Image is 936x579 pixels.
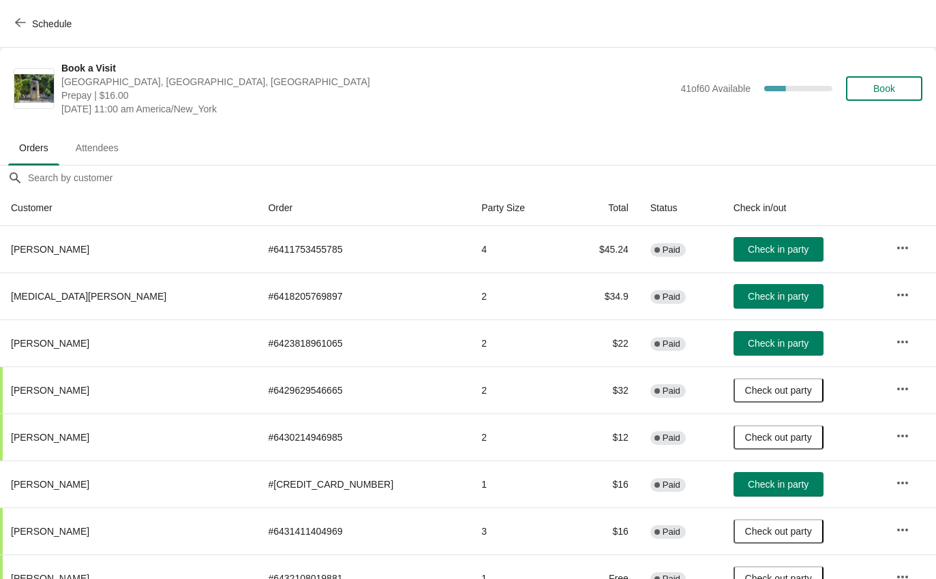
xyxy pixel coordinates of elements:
[565,460,639,507] td: $16
[470,413,565,460] td: 2
[11,338,89,349] span: [PERSON_NAME]
[470,226,565,272] td: 4
[663,292,680,302] span: Paid
[663,245,680,255] span: Paid
[32,18,72,29] span: Schedule
[663,339,680,349] span: Paid
[257,319,470,366] td: # 6423818961065
[8,136,59,160] span: Orders
[565,507,639,554] td: $16
[65,136,130,160] span: Attendees
[748,291,809,302] span: Check in party
[663,386,680,396] span: Paid
[745,526,812,537] span: Check out party
[734,237,824,262] button: Check in party
[257,460,470,507] td: # [CREDIT_CARD_NUMBER]
[748,338,809,349] span: Check in party
[734,472,824,497] button: Check in party
[11,291,166,302] span: [MEDICAL_DATA][PERSON_NAME]
[11,526,89,537] span: [PERSON_NAME]
[639,190,723,226] th: Status
[565,366,639,413] td: $32
[565,190,639,226] th: Total
[663,433,680,443] span: Paid
[734,425,824,450] button: Check out party
[470,319,565,366] td: 2
[873,83,895,94] span: Book
[257,226,470,272] td: # 6411753455785
[565,272,639,319] td: $34.9
[748,244,809,255] span: Check in party
[61,102,674,116] span: [DATE] 11:00 am America/New_York
[470,460,565,507] td: 1
[61,89,674,102] span: Prepay | $16.00
[61,61,674,75] span: Book a Visit
[470,507,565,554] td: 3
[470,190,565,226] th: Party Size
[663,480,680,490] span: Paid
[734,284,824,309] button: Check in party
[27,166,936,190] input: Search by customer
[565,413,639,460] td: $12
[257,507,470,554] td: # 6431411404969
[61,75,674,89] span: [GEOGRAPHIC_DATA], [GEOGRAPHIC_DATA], [GEOGRAPHIC_DATA]
[846,76,922,101] button: Book
[257,190,470,226] th: Order
[745,432,812,443] span: Check out party
[11,479,89,490] span: [PERSON_NAME]
[565,319,639,366] td: $22
[14,74,54,103] img: Book a Visit
[745,385,812,396] span: Check out party
[257,366,470,413] td: # 6429629546665
[7,12,82,36] button: Schedule
[257,413,470,460] td: # 6430214946985
[748,479,809,490] span: Check in party
[663,527,680,537] span: Paid
[470,272,565,319] td: 2
[734,378,824,403] button: Check out party
[734,331,824,356] button: Check in party
[470,366,565,413] td: 2
[11,244,89,255] span: [PERSON_NAME]
[257,272,470,319] td: # 6418205769897
[11,385,89,396] span: [PERSON_NAME]
[734,519,824,544] button: Check out party
[565,226,639,272] td: $45.24
[11,432,89,443] span: [PERSON_NAME]
[680,83,751,94] span: 41 of 60 Available
[723,190,885,226] th: Check in/out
